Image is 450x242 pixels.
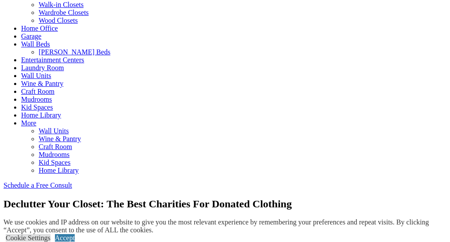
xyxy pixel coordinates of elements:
[21,96,52,103] a: Mudrooms
[4,198,446,210] h1: Declutter Your Closet: The Best Charities For Donated Clothing
[39,1,83,8] a: Walk-in Closets
[21,119,36,127] a: More menu text will display only on big screen
[21,32,41,40] a: Garage
[21,111,61,119] a: Home Library
[39,151,69,158] a: Mudrooms
[21,103,53,111] a: Kid Spaces
[6,234,51,242] a: Cookie Settings
[21,88,54,95] a: Craft Room
[21,72,51,79] a: Wall Units
[21,64,64,71] a: Laundry Room
[39,127,69,135] a: Wall Units
[39,159,70,166] a: Kid Spaces
[39,48,110,56] a: [PERSON_NAME] Beds
[21,25,58,32] a: Home Office
[4,218,450,234] div: We use cookies and IP address on our website to give you the most relevant experience by remember...
[39,135,81,142] a: Wine & Pantry
[55,234,75,242] a: Accept
[21,56,84,64] a: Entertainment Centers
[21,40,50,48] a: Wall Beds
[4,181,72,189] a: Schedule a Free Consult (opens a dropdown menu)
[39,9,89,16] a: Wardrobe Closets
[39,17,78,24] a: Wood Closets
[39,143,72,150] a: Craft Room
[21,80,63,87] a: Wine & Pantry
[39,167,79,174] a: Home Library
